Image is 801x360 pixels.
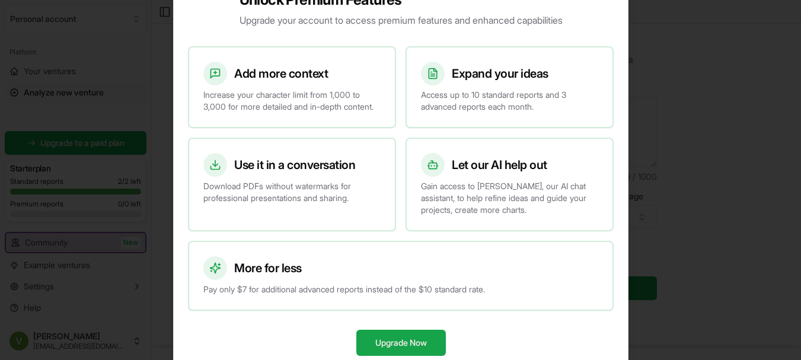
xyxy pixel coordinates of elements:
[356,330,445,356] button: Upgrade Now
[421,89,598,113] p: Access up to 10 standard reports and 3 advanced reports each month.
[234,260,302,276] h3: More for less
[234,157,355,173] h3: Use it in a conversation
[452,157,547,173] h3: Let our AI help out
[203,283,598,295] p: Pay only $7 for additional advanced reports instead of the $10 standard rate.
[239,13,562,27] p: Upgrade your account to access premium features and enhanced capabilities
[452,65,548,82] h3: Expand your ideas
[421,180,598,216] p: Gain access to [PERSON_NAME], our AI chat assistant, to help refine ideas and guide your projects...
[234,65,328,82] h3: Add more context
[203,180,381,204] p: Download PDFs without watermarks for professional presentations and sharing.
[203,89,381,113] p: Increase your character limit from 1,000 to 3,000 for more detailed and in-depth content.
